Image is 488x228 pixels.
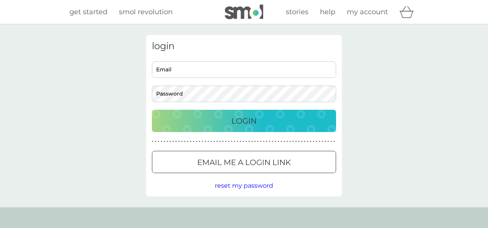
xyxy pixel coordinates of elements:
[249,140,250,144] p: ●
[234,140,236,144] p: ●
[281,140,282,144] p: ●
[298,140,300,144] p: ●
[225,140,227,144] p: ●
[152,151,336,173] button: Email me a login link
[307,140,308,144] p: ●
[119,7,173,18] a: smol revolution
[231,115,257,127] p: Login
[161,140,162,144] p: ●
[321,140,323,144] p: ●
[69,8,107,16] span: get started
[260,140,262,144] p: ●
[167,140,168,144] p: ●
[347,8,388,16] span: my account
[319,140,320,144] p: ●
[257,140,259,144] p: ●
[219,140,221,144] p: ●
[272,140,274,144] p: ●
[202,140,203,144] p: ●
[164,140,165,144] p: ●
[289,140,291,144] p: ●
[193,140,195,144] p: ●
[208,140,209,144] p: ●
[278,140,279,144] p: ●
[216,140,218,144] p: ●
[320,7,335,18] a: help
[172,140,174,144] p: ●
[152,110,336,132] button: Login
[242,140,244,144] p: ●
[301,140,303,144] p: ●
[320,8,335,16] span: help
[204,140,206,144] p: ●
[269,140,270,144] p: ●
[313,140,314,144] p: ●
[240,140,241,144] p: ●
[263,140,265,144] p: ●
[286,8,308,16] span: stories
[295,140,297,144] p: ●
[187,140,189,144] p: ●
[211,140,212,144] p: ●
[175,140,177,144] p: ●
[225,5,263,19] img: smol
[399,4,419,20] div: basket
[231,140,232,144] p: ●
[178,140,180,144] p: ●
[287,140,288,144] p: ●
[292,140,294,144] p: ●
[328,140,329,144] p: ●
[170,140,171,144] p: ●
[333,140,335,144] p: ●
[251,140,253,144] p: ●
[325,140,326,144] p: ●
[199,140,200,144] p: ●
[254,140,256,144] p: ●
[266,140,267,144] p: ●
[246,140,247,144] p: ●
[69,7,107,18] a: get started
[181,140,183,144] p: ●
[215,182,273,189] span: reset my password
[228,140,229,144] p: ●
[222,140,224,144] p: ●
[237,140,238,144] p: ●
[215,181,273,191] button: reset my password
[284,140,285,144] p: ●
[196,140,197,144] p: ●
[330,140,332,144] p: ●
[347,7,388,18] a: my account
[152,140,153,144] p: ●
[197,156,291,169] p: Email me a login link
[213,140,215,144] p: ●
[155,140,157,144] p: ●
[304,140,306,144] p: ●
[190,140,191,144] p: ●
[316,140,317,144] p: ●
[310,140,312,144] p: ●
[286,7,308,18] a: stories
[158,140,159,144] p: ●
[184,140,186,144] p: ●
[275,140,276,144] p: ●
[119,8,173,16] span: smol revolution
[152,41,336,52] h3: login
